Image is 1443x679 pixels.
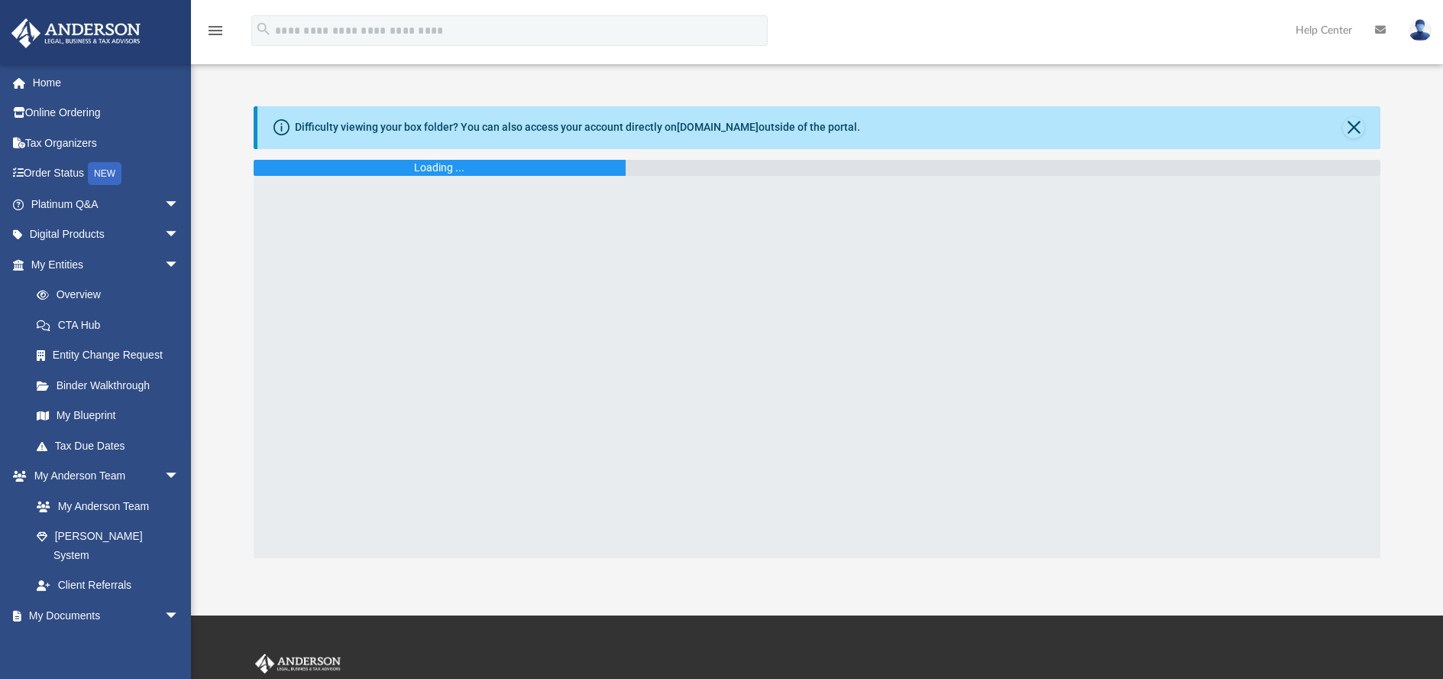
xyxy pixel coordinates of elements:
span: arrow_drop_down [164,600,195,632]
a: My Anderson Team [21,491,187,521]
a: [DOMAIN_NAME] [677,121,759,133]
a: My Documentsarrow_drop_down [11,600,195,631]
span: arrow_drop_down [164,189,195,220]
a: Tax Organizers [11,128,202,158]
a: My Blueprint [21,401,195,431]
a: Tax Due Dates [21,430,202,461]
a: Client Referrals [21,570,195,601]
a: Overview [21,280,202,310]
i: menu [206,21,225,40]
a: menu [206,29,225,40]
a: My Anderson Teamarrow_drop_down [11,461,195,492]
img: Anderson Advisors Platinum Portal [7,18,145,48]
img: User Pic [1409,19,1432,41]
a: Binder Walkthrough [21,370,202,401]
i: search [255,21,272,37]
div: Loading ... [414,160,464,176]
a: Online Ordering [11,98,202,128]
div: Difficulty viewing your box folder? You can also access your account directly on outside of the p... [295,119,860,135]
button: Close [1343,117,1364,138]
a: Platinum Q&Aarrow_drop_down [11,189,202,219]
a: Entity Change Request [21,340,202,371]
img: Anderson Advisors Platinum Portal [252,654,344,674]
a: CTA Hub [21,310,202,340]
span: arrow_drop_down [164,461,195,492]
span: arrow_drop_down [164,219,195,251]
span: arrow_drop_down [164,249,195,281]
a: My Entitiesarrow_drop_down [11,249,202,280]
a: Home [11,67,202,98]
a: Digital Productsarrow_drop_down [11,219,202,250]
div: NEW [88,162,121,185]
a: [PERSON_NAME] System [21,521,195,570]
a: Order StatusNEW [11,158,202,190]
